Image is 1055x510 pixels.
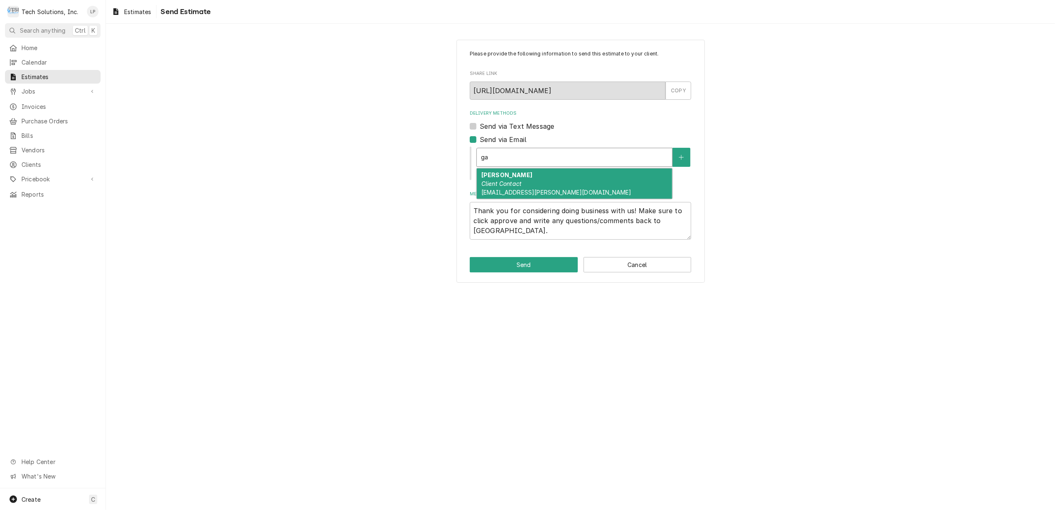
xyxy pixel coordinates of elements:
span: Estimates [124,7,151,16]
span: Estimates [22,72,96,81]
a: Reports [5,188,101,201]
textarea: Thank you for considering doing business with us! Make sure to click approve and write any questi... [470,202,691,240]
button: Cancel [584,257,692,272]
span: Clients [22,160,96,169]
p: Please provide the following information to send this estimate to your client. [470,50,691,58]
span: Search anything [20,26,65,35]
button: Create New Contact [673,148,690,167]
a: Home [5,41,101,55]
button: Search anythingCtrlK [5,23,101,38]
span: What's New [22,472,96,481]
div: Lisa Paschal's Avatar [87,6,99,17]
span: Reports [22,190,96,199]
div: Tech Solutions, Inc.'s Avatar [7,6,19,17]
a: Vendors [5,143,101,157]
em: Client Contact [481,180,521,187]
a: Go to Jobs [5,84,101,98]
svg: Create New Contact [679,154,684,160]
div: Estimate Send [457,40,705,283]
div: Button Group [470,257,691,272]
div: Share Link [470,70,691,100]
span: Ctrl [75,26,86,35]
label: Send via Email [480,135,526,144]
span: C [91,495,95,504]
div: Delivery Methods [470,110,691,180]
label: Message to Client [470,191,691,197]
span: Help Center [22,457,96,466]
button: COPY [666,82,691,100]
a: Clients [5,158,101,171]
a: Purchase Orders [5,114,101,128]
button: Send [470,257,578,272]
span: Invoices [22,102,96,111]
div: Estimate Send Form [470,50,691,240]
div: Message to Client [470,191,691,240]
div: Tech Solutions, Inc. [22,7,78,16]
span: Home [22,43,96,52]
a: Bills [5,129,101,142]
a: Go to Help Center [5,455,101,469]
span: Pricebook [22,175,84,183]
strong: [PERSON_NAME] [481,171,532,178]
div: T [7,6,19,17]
span: Vendors [22,146,96,154]
a: Estimates [5,70,101,84]
div: Button Group Row [470,257,691,272]
span: [EMAIL_ADDRESS][PERSON_NAME][DOMAIN_NAME] [481,189,632,196]
a: Estimates [108,5,154,19]
a: Go to Pricebook [5,172,101,186]
div: LP [87,6,99,17]
span: Create [22,496,41,503]
span: Bills [22,131,96,140]
a: Invoices [5,100,101,113]
span: Calendar [22,58,96,67]
a: Calendar [5,55,101,69]
span: K [91,26,95,35]
span: Jobs [22,87,84,96]
label: Delivery Methods [470,110,691,117]
label: Share Link [470,70,691,77]
span: Purchase Orders [22,117,96,125]
label: Send via Text Message [480,121,554,131]
a: Go to What's New [5,469,101,483]
span: Send Estimate [158,6,211,17]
